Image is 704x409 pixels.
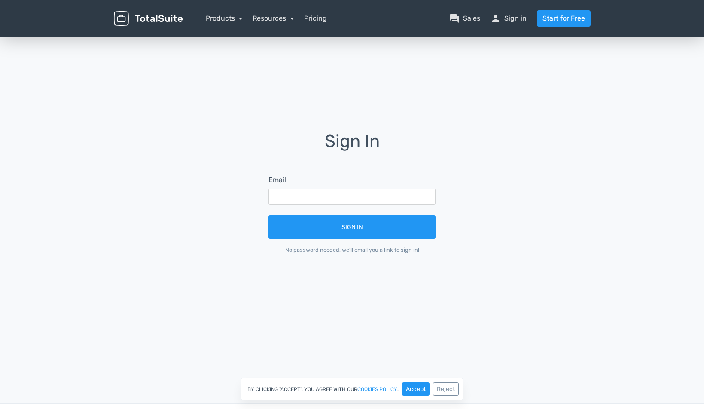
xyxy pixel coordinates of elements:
[114,11,183,26] img: TotalSuite for WordPress
[268,215,436,239] button: Sign In
[256,132,448,163] h1: Sign In
[449,13,460,24] span: question_answer
[253,14,294,22] a: Resources
[304,13,327,24] a: Pricing
[402,382,430,396] button: Accept
[206,14,243,22] a: Products
[241,378,463,400] div: By clicking "Accept", you agree with our .
[491,13,501,24] span: person
[537,10,591,27] a: Start for Free
[433,382,459,396] button: Reject
[268,175,286,185] label: Email
[449,13,480,24] a: question_answerSales
[268,246,436,254] div: No password needed, we'll email you a link to sign in!
[491,13,527,24] a: personSign in
[357,387,397,392] a: cookies policy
